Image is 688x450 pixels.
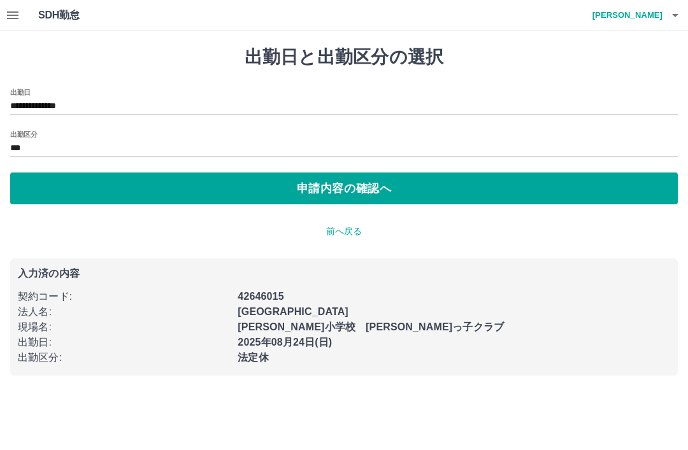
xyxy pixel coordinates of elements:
[10,129,37,139] label: 出勤区分
[10,87,31,97] label: 出勤日
[10,225,678,238] p: 前へ戻る
[238,352,268,363] b: 法定休
[10,172,678,204] button: 申請内容の確認へ
[18,269,670,279] p: 入力済の内容
[18,304,230,320] p: 法人名 :
[238,337,332,348] b: 2025年08月24日(日)
[10,46,678,68] h1: 出勤日と出勤区分の選択
[238,291,283,302] b: 42646015
[238,321,504,332] b: [PERSON_NAME]小学校 [PERSON_NAME]っ子クラブ
[18,289,230,304] p: 契約コード :
[238,306,348,317] b: [GEOGRAPHIC_DATA]
[18,320,230,335] p: 現場名 :
[18,335,230,350] p: 出勤日 :
[18,350,230,365] p: 出勤区分 :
